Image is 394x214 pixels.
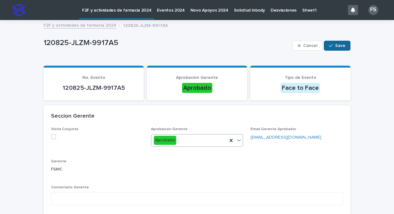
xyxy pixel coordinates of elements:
[303,43,317,48] span: Cancel
[293,41,323,51] button: Cancel
[123,22,168,28] p: 120825-JLZM-9917A5
[281,83,320,93] div: Face to Face
[154,136,176,145] div: Aprobado
[368,5,378,15] div: FS
[51,166,143,173] p: FSMC
[13,4,25,16] img: stacker-logo-s-only.png
[51,186,89,189] span: Comentario Gerente
[44,21,116,28] a: F2F y actividades de farmacia 2024
[51,160,66,163] span: Gerente
[335,43,345,48] span: Save
[176,75,218,80] span: Aprobacion Gerente
[51,127,78,131] span: Visita Conjunta
[251,135,321,140] a: [EMAIL_ADDRESS][DOMAIN_NAME]
[324,41,350,51] button: Save
[285,75,316,80] span: Tipo de Evento
[44,38,290,48] p: 120825-JLZM-9917A5
[51,84,136,92] p: 120825-JLZM-9917A5
[151,127,188,131] span: Aprobacion Gerente
[51,113,95,120] h2: Seccion Gerente
[182,83,212,93] div: Aprobado
[82,75,105,80] span: No. Evento
[251,127,296,131] span: Email Gerente Aprobador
